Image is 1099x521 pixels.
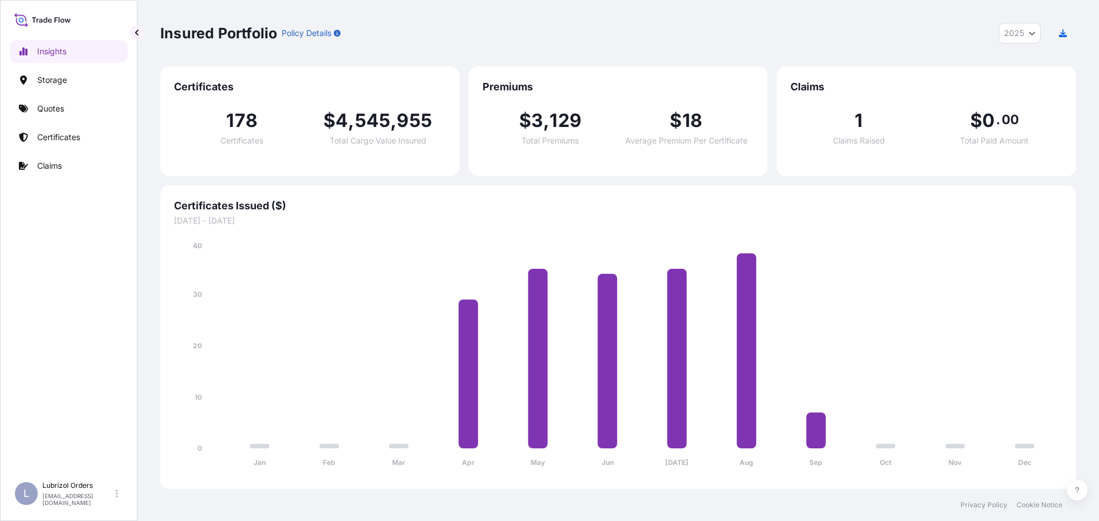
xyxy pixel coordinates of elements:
[740,458,753,467] tspan: Aug
[1002,115,1019,124] span: 00
[880,458,892,467] tspan: Oct
[970,112,982,130] span: $
[193,341,202,350] tspan: 20
[10,69,128,92] a: Storage
[833,137,885,145] span: Claims Raised
[254,458,266,467] tspan: Jan
[960,137,1029,145] span: Total Paid Amount
[1004,27,1024,39] span: 2025
[220,137,263,145] span: Certificates
[1018,458,1031,467] tspan: Dec
[809,458,823,467] tspan: Sep
[948,458,962,467] tspan: Nov
[960,500,1007,510] a: Privacy Policy
[355,112,391,130] span: 545
[193,290,202,299] tspan: 30
[521,137,579,145] span: Total Premiums
[174,199,1062,213] span: Certificates Issued ($)
[483,80,754,94] span: Premiums
[174,215,1062,226] span: [DATE] - [DATE]
[670,112,682,130] span: $
[531,458,545,467] tspan: May
[462,458,475,467] tspan: Apr
[323,112,335,130] span: $
[37,132,80,143] p: Certificates
[999,23,1041,43] button: Year Selector
[531,112,543,130] span: 3
[42,492,113,506] p: [EMAIL_ADDRESS][DOMAIN_NAME]
[197,444,202,452] tspan: 0
[790,80,1062,94] span: Claims
[37,103,64,114] p: Quotes
[519,112,531,130] span: $
[23,488,29,499] span: L
[855,112,863,130] span: 1
[602,458,614,467] tspan: Jun
[193,241,202,250] tspan: 40
[996,115,1000,124] span: .
[37,74,67,86] p: Storage
[392,458,405,467] tspan: Mar
[160,24,277,42] p: Insured Portfolio
[37,46,66,57] p: Insights
[549,112,582,130] span: 129
[10,154,128,177] a: Claims
[42,481,113,490] p: Lubrizol Orders
[37,160,62,172] p: Claims
[226,112,258,130] span: 178
[323,458,335,467] tspan: Feb
[390,112,397,130] span: ,
[174,80,446,94] span: Certificates
[1017,500,1062,510] a: Cookie Notice
[282,27,331,39] p: Policy Details
[195,393,202,401] tspan: 10
[10,126,128,149] a: Certificates
[335,112,348,130] span: 4
[330,137,426,145] span: Total Cargo Value Insured
[665,458,689,467] tspan: [DATE]
[397,112,432,130] span: 955
[982,112,995,130] span: 0
[348,112,354,130] span: ,
[10,97,128,120] a: Quotes
[10,40,128,63] a: Insights
[625,137,748,145] span: Average Premium Per Certificate
[682,112,702,130] span: 18
[543,112,549,130] span: ,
